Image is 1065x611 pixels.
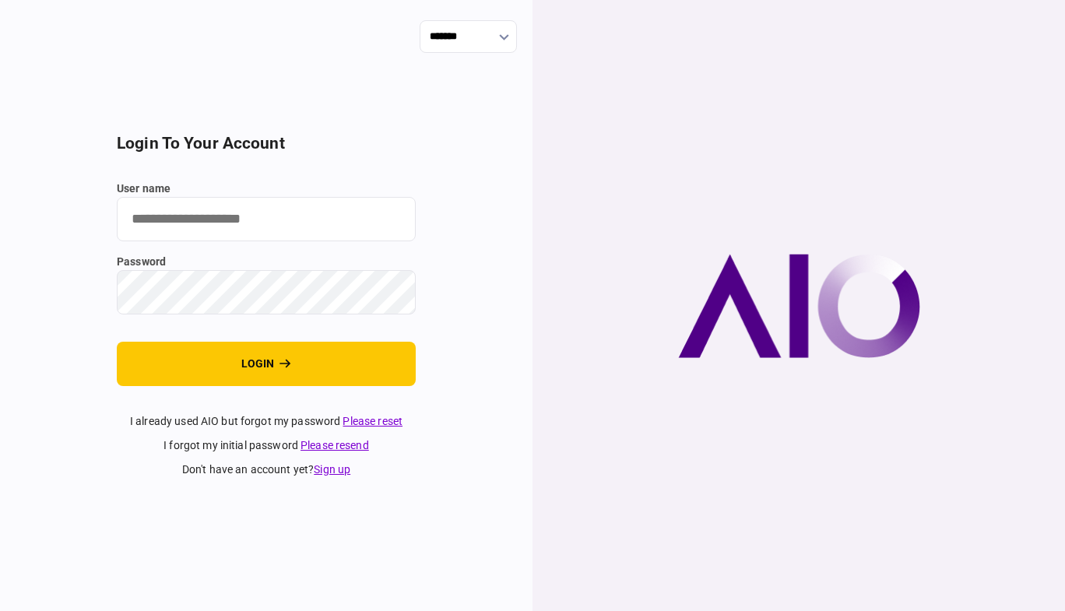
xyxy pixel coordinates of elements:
[117,134,416,153] h2: login to your account
[117,270,416,314] input: password
[301,439,369,451] a: Please resend
[314,463,350,476] a: Sign up
[343,415,402,427] a: Please reset
[117,254,416,270] label: password
[117,181,416,197] label: user name
[678,254,920,358] img: AIO company logo
[117,462,416,478] div: don't have an account yet ?
[117,342,416,386] button: login
[117,437,416,454] div: I forgot my initial password
[117,197,416,241] input: user name
[117,413,416,430] div: I already used AIO but forgot my password
[420,20,517,53] input: show language options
